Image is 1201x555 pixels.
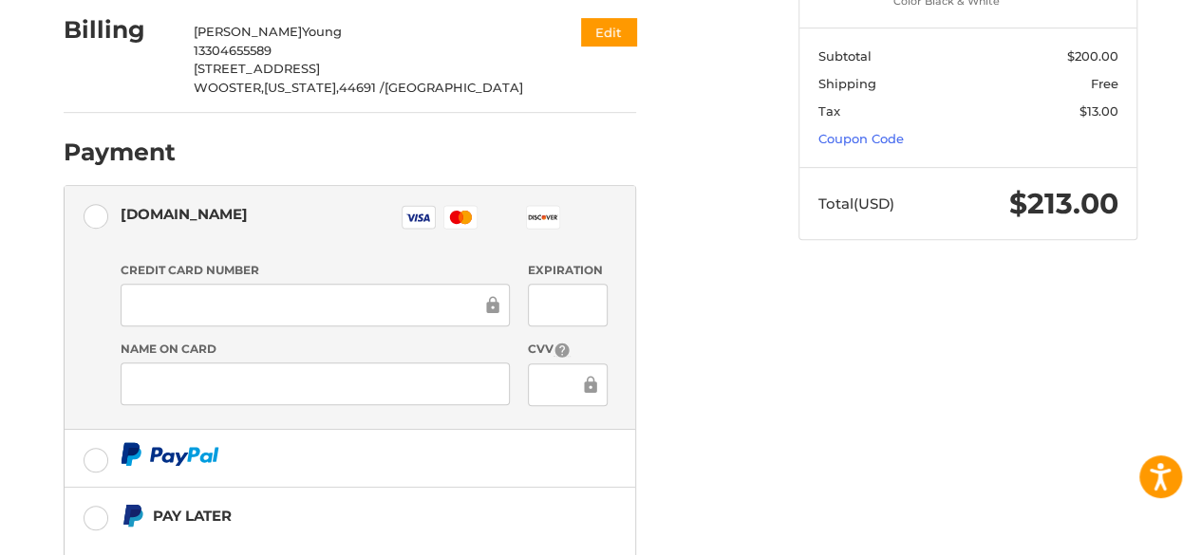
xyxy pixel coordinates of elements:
span: Subtotal [818,48,872,64]
img: Pay Later icon [121,504,144,527]
span: [GEOGRAPHIC_DATA] [385,80,523,95]
label: Credit Card Number [121,262,510,279]
span: 13304655589 [194,43,272,58]
span: $200.00 [1067,48,1118,64]
span: 44691 / [339,80,385,95]
div: Pay Later [153,500,516,531]
div: [DOMAIN_NAME] [121,198,248,230]
span: [PERSON_NAME] [194,24,302,39]
span: Young [302,24,342,39]
span: [US_STATE], [264,80,339,95]
span: Tax [818,103,840,119]
img: PayPal icon [121,442,219,466]
span: $213.00 [1009,186,1118,221]
span: $13.00 [1079,103,1118,119]
label: Expiration [528,262,607,279]
iframe: PayPal Message 1 [121,536,517,552]
button: Edit [581,18,636,46]
span: Shipping [818,76,876,91]
span: Free [1091,76,1118,91]
label: Name on Card [121,341,510,358]
span: Total (USD) [818,194,894,213]
h2: Payment [64,138,176,167]
iframe: Google Customer Reviews [1044,504,1201,555]
h2: Billing [64,15,175,45]
label: CVV [528,341,607,359]
a: Coupon Code [818,131,904,146]
span: [STREET_ADDRESS] [194,61,320,76]
span: WOOSTER, [194,80,264,95]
